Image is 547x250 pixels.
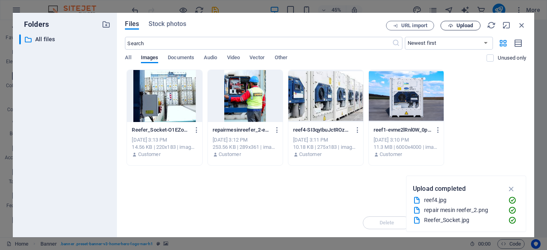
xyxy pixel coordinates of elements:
div: [DATE] 3:13 PM [132,136,197,144]
div: [DATE] 3:12 PM [213,136,278,144]
p: Displays only files that are not in use on the website. Files added during this session can still... [498,54,526,62]
span: Other [275,53,288,64]
input: Search [125,37,392,50]
span: Stock photos [149,19,186,29]
p: reef1-evme2lRnl0W_0peZar7x0w.jpg [374,126,432,134]
span: Video [227,53,240,64]
div: ​ [19,34,21,44]
i: Minimize [502,21,511,30]
p: repairmesinreefer_2-eBgbrFuLItXNfrkIxFAmyg.png [213,126,271,134]
p: Reefer_Socket-O1EZoyGnar5J0dLwJdZnww.jpg [132,126,190,134]
i: Reload [487,21,496,30]
p: All files [35,35,96,44]
button: Upload [440,21,481,30]
p: Folders [19,19,49,30]
div: 10.18 KB | 275x183 | image/jpeg [293,144,358,151]
div: 11.3 MB | 6000x4000 | image/jpeg [374,144,439,151]
span: Audio [204,53,217,64]
i: Close [517,21,526,30]
p: Upload completed [413,184,466,194]
span: Documents [168,53,194,64]
span: Vector [249,53,265,64]
button: URL import [386,21,434,30]
div: reef4.jpg [424,196,502,205]
div: [DATE] 3:11 PM [293,136,358,144]
p: Customer [138,151,161,158]
div: 253.56 KB | 289x361 | image/png [213,144,278,151]
span: URL import [401,23,427,28]
div: [DATE] 3:10 PM [374,136,439,144]
i: Create new folder [102,20,111,29]
p: reef4-SI3qyIbuJctROzJ2jXdQAg.jpg [293,126,351,134]
div: repair mesin reefer_2.png [424,206,502,215]
span: Images [141,53,159,64]
div: 14.56 KB | 220x183 | image/jpeg [132,144,197,151]
span: Files [125,19,139,29]
p: Customer [299,151,322,158]
span: All [125,53,131,64]
p: Customer [380,151,402,158]
span: Upload [457,23,473,28]
div: Reefer_Socket.jpg [424,216,502,225]
p: Customer [219,151,241,158]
